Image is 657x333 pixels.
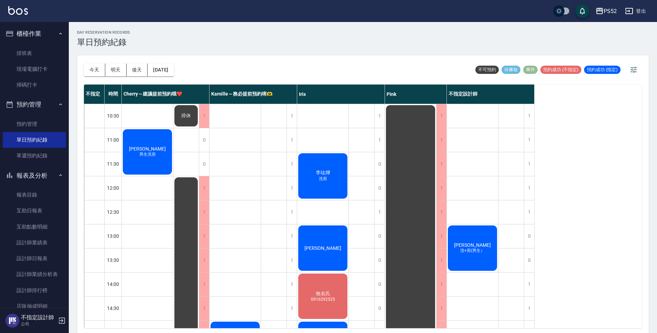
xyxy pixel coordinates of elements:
[105,272,122,296] div: 14:00
[374,297,385,320] div: 0
[3,148,66,164] a: 單週預約紀錄
[575,4,589,18] button: save
[3,282,66,298] a: 設計師排行榜
[459,248,486,254] span: 洗+剪(男生）
[447,85,535,104] div: 不指定設計師
[540,67,581,73] span: 預約成功 (不指定)
[105,248,122,272] div: 13:30
[3,251,66,266] a: 設計師日報表
[524,128,534,152] div: 1
[436,200,446,224] div: 1
[287,248,297,272] div: 1
[3,235,66,251] a: 設計師業績表
[475,67,499,73] span: 不可預約
[436,297,446,320] div: 1
[209,85,297,104] div: Kamille～務必提前預約唷🫶
[180,113,192,119] span: 排休
[524,273,534,296] div: 1
[199,176,209,200] div: 1
[105,85,122,104] div: 時間
[199,200,209,224] div: 1
[3,45,66,61] a: 排班表
[84,85,105,104] div: 不指定
[436,128,446,152] div: 1
[3,219,66,235] a: 互助點數明細
[374,200,385,224] div: 1
[105,176,122,200] div: 12:00
[199,152,209,176] div: 0
[3,203,66,219] a: 互助日報表
[122,85,209,104] div: Cherry～建議提前預約哦❤️
[199,128,209,152] div: 0
[436,224,446,248] div: 1
[523,67,538,73] span: 事件
[199,273,209,296] div: 1
[3,167,66,185] button: 報表及分析
[287,200,297,224] div: 1
[436,176,446,200] div: 1
[622,5,649,18] button: 登出
[436,104,446,128] div: 1
[199,224,209,248] div: 1
[374,104,385,128] div: 1
[6,314,19,328] img: Person
[297,85,385,104] div: Iris
[3,187,66,203] a: 報表目錄
[524,104,534,128] div: 1
[584,67,621,73] span: 預約成功 (指定)
[287,224,297,248] div: 1
[3,96,66,113] button: 預約管理
[287,297,297,320] div: 1
[502,67,520,73] span: 待審核
[199,104,209,128] div: 1
[593,4,620,18] button: PS52
[374,128,385,152] div: 1
[374,224,385,248] div: 0
[3,116,66,132] a: 預約管理
[453,242,492,248] span: [PERSON_NAME]
[287,128,297,152] div: 1
[105,152,122,176] div: 11:30
[127,64,148,76] button: 後天
[3,132,66,148] a: 單日預約紀錄
[436,152,446,176] div: 1
[105,296,122,320] div: 14:30
[310,297,336,302] span: 0916292525
[524,224,534,248] div: 0
[3,266,66,282] a: 設計師業績分析表
[199,297,209,320] div: 1
[374,273,385,296] div: 0
[524,200,534,224] div: 1
[105,128,122,152] div: 11:00
[128,146,167,152] span: [PERSON_NAME]
[148,64,174,76] button: [DATE]
[524,248,534,272] div: 0
[105,200,122,224] div: 12:30
[199,248,209,272] div: 1
[314,170,332,176] span: 李竑燁
[524,152,534,176] div: 1
[287,273,297,296] div: 1
[21,321,56,327] p: 公司
[436,273,446,296] div: 1
[436,248,446,272] div: 1
[138,152,157,157] span: 男生洗剪
[105,224,122,248] div: 13:00
[3,61,66,77] a: 現場電腦打卡
[524,297,534,320] div: 1
[374,176,385,200] div: 0
[524,176,534,200] div: 1
[3,298,66,314] a: 店販抽成明細
[77,30,130,35] h2: day Reservation records
[3,77,66,93] a: 掃碼打卡
[287,176,297,200] div: 1
[287,152,297,176] div: 1
[8,6,28,15] img: Logo
[317,176,328,182] span: 洗剪
[604,7,617,15] div: PS52
[287,104,297,128] div: 1
[77,37,130,47] h3: 單日預約紀錄
[105,104,122,128] div: 10:30
[105,64,127,76] button: 明天
[374,248,385,272] div: 0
